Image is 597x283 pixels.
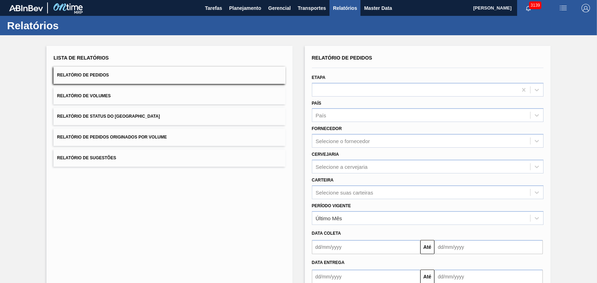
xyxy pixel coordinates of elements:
span: Relatórios [333,4,357,12]
span: Gerencial [268,4,291,12]
label: País [312,101,321,106]
img: userActions [559,4,567,12]
button: Relatório de Sugestões [54,149,285,167]
span: Relatório de Pedidos [57,73,109,78]
div: Selecione o fornecedor [316,138,370,144]
button: Relatório de Status do [GEOGRAPHIC_DATA] [54,108,285,125]
span: Data entrega [312,260,345,265]
div: Último Mês [316,215,342,221]
label: Cervejaria [312,152,339,157]
span: Relatório de Pedidos Originados por Volume [57,135,167,140]
h1: Relatórios [7,21,132,30]
button: Relatório de Volumes [54,87,285,105]
span: Relatório de Status do [GEOGRAPHIC_DATA] [57,114,160,119]
img: TNhmsLtSVTkK8tSr43FrP2fwEKptu5GPRR3wAAAABJRU5ErkJggg== [9,5,43,11]
button: Relatório de Pedidos [54,67,285,84]
span: Relatório de Sugestões [57,155,116,160]
input: dd/mm/yyyy [434,240,543,254]
span: Master Data [364,4,392,12]
div: Selecione suas carteiras [316,189,373,195]
img: Logout [582,4,590,12]
label: Fornecedor [312,126,342,131]
span: Data coleta [312,231,341,236]
span: Relatório de Volumes [57,93,111,98]
span: Tarefas [205,4,222,12]
span: Lista de Relatórios [54,55,109,61]
button: Relatório de Pedidos Originados por Volume [54,129,285,146]
span: Planejamento [229,4,261,12]
span: Transportes [298,4,326,12]
span: 3139 [529,1,541,9]
div: Selecione a cervejaria [316,164,368,170]
label: Etapa [312,75,326,80]
span: Relatório de Pedidos [312,55,372,61]
input: dd/mm/yyyy [312,240,420,254]
div: País [316,112,326,118]
label: Período Vigente [312,203,351,208]
button: Até [420,240,434,254]
button: Notificações [517,3,540,13]
label: Carteira [312,178,334,183]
